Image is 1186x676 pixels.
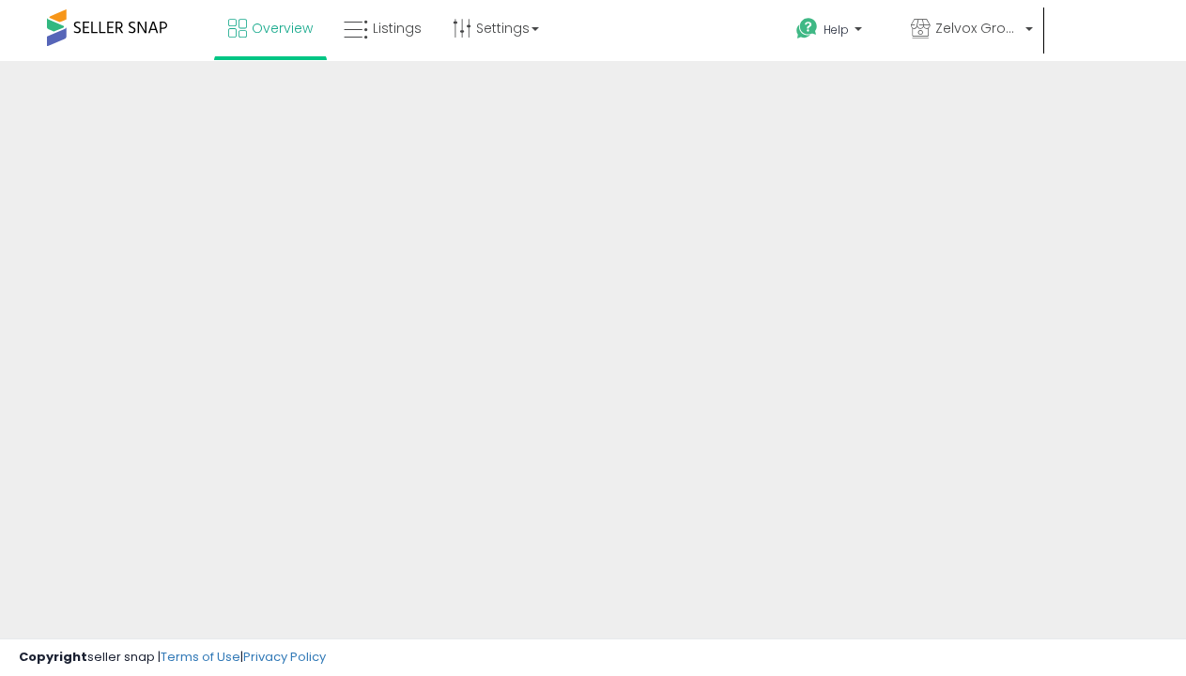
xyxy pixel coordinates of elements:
i: Get Help [795,17,819,40]
a: Terms of Use [161,648,240,666]
a: Help [781,3,894,61]
strong: Copyright [19,648,87,666]
span: Overview [252,19,313,38]
div: seller snap | | [19,649,326,667]
a: Privacy Policy [243,648,326,666]
span: Listings [373,19,422,38]
span: Zelvox Group LLC [935,19,1020,38]
span: Help [824,22,849,38]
